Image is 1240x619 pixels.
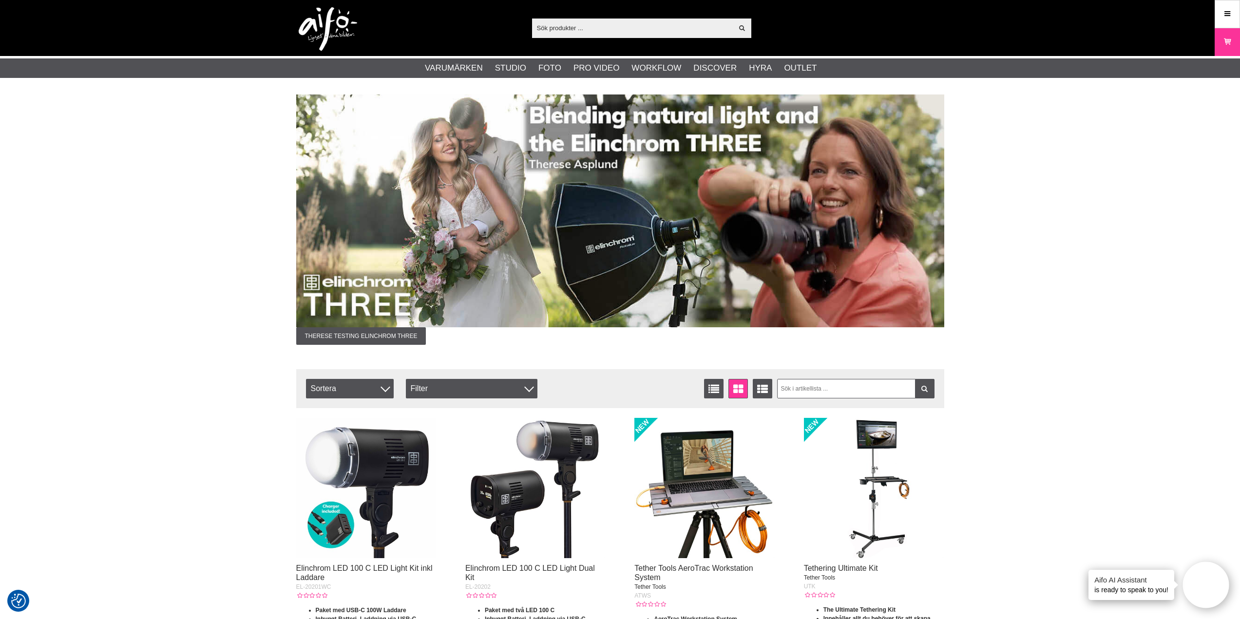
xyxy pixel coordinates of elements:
[634,592,651,599] span: ATWS
[804,583,816,590] span: UTK
[634,600,666,609] div: Kundbetyg: 0
[538,62,561,75] a: Foto
[573,62,619,75] a: Pro Video
[465,591,496,600] div: Kundbetyg: 0
[296,591,327,600] div: Kundbetyg: 0
[704,379,724,398] a: Listvisning
[485,607,554,614] strong: Paket med två LED 100 C
[532,20,733,35] input: Sök produkter ...
[777,379,935,398] input: Sök i artikellista ...
[296,418,437,558] img: Elinchrom LED 100 C LED Light Kit inkl Laddare
[11,592,26,610] button: Samtyckesinställningar
[693,62,737,75] a: Discover
[804,574,835,581] span: Tether Tools
[804,564,878,572] a: Tethering Ultimate Kit
[753,379,772,398] a: Utökad listvisning
[296,94,944,345] a: Annons:010 banner-elin-three-blendning-1390x500.jpgTherese testing Elinchrom THREE
[495,62,526,75] a: Studio
[749,62,772,75] a: Hyra
[296,564,433,581] a: Elinchrom LED 100 C LED Light Kit inkl Laddare
[1094,575,1168,585] h4: Aifo AI Assistant
[804,418,944,558] img: Tethering Ultimate Kit
[299,7,357,51] img: logo.png
[306,379,394,398] span: Sortera
[823,606,896,613] strong: The Ultimate Tethering Kit
[1088,570,1174,600] div: is ready to speak to you!
[465,418,606,558] img: Elinchrom LED 100 C LED Light Dual Kit
[784,62,817,75] a: Outlet
[465,564,595,581] a: Elinchrom LED 100 C LED Light Dual Kit
[631,62,681,75] a: Workflow
[406,379,537,398] div: Filter
[804,591,835,600] div: Kundbetyg: 0
[634,564,753,581] a: Tether Tools AeroTrac Workstation System
[634,583,666,590] span: Tether Tools
[316,607,406,614] strong: Paket med USB-C 100W Laddare
[728,379,748,398] a: Fönstervisning
[465,583,491,590] span: EL-20202
[634,418,775,558] img: Tether Tools AeroTrac Workstation System
[11,594,26,608] img: Revisit consent button
[296,327,426,345] span: Therese testing Elinchrom THREE
[296,583,331,590] span: EL-20201WC
[425,62,483,75] a: Varumärken
[915,379,935,398] a: Filtrera
[296,94,944,327] img: Annons:010 banner-elin-three-blendning-1390x500.jpg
